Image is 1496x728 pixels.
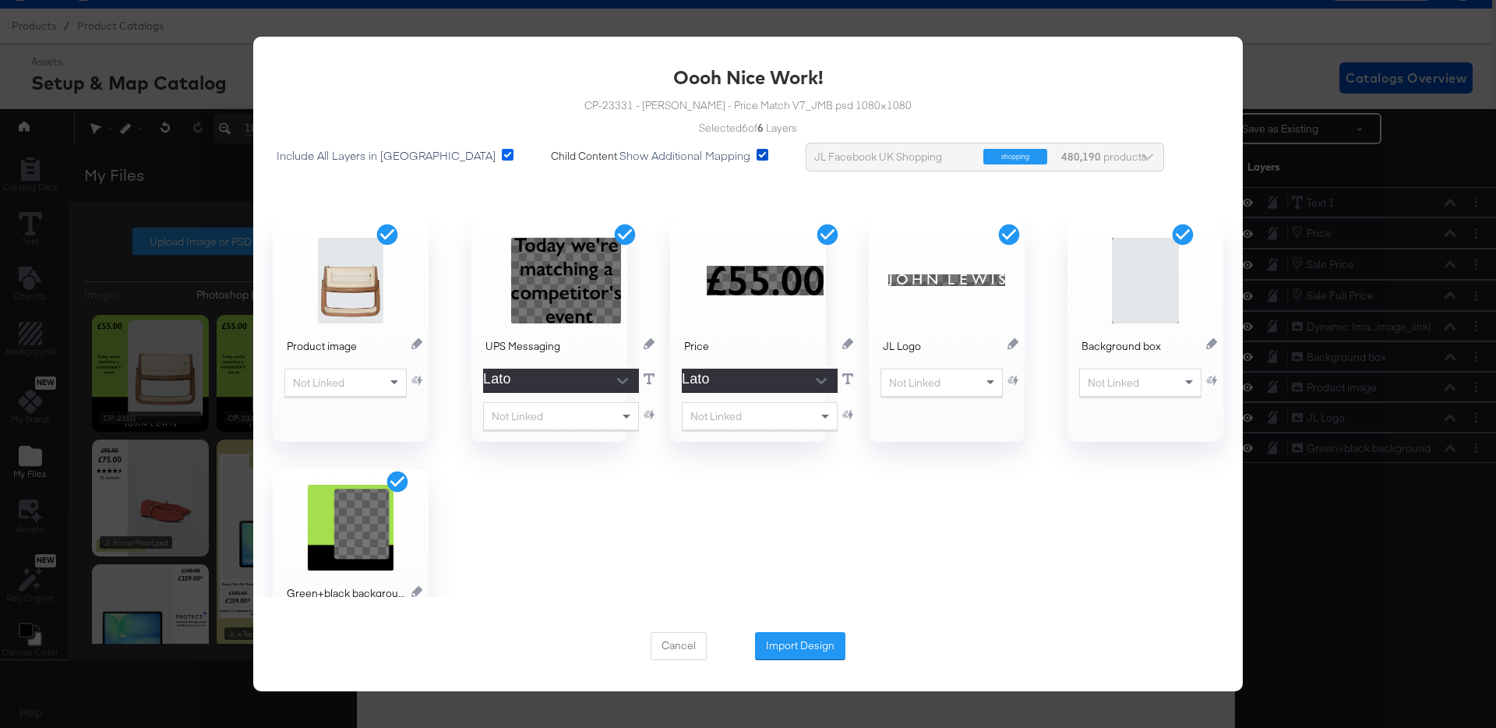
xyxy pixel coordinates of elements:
[757,121,764,135] strong: 6
[842,373,853,384] svg: Text
[644,409,654,420] svg: Dynamic
[411,375,422,386] svg: Dynamic
[277,147,496,163] span: Include All Layers in [GEOGRAPHIC_DATA]
[1007,338,1018,349] svg: Edit
[842,409,853,420] svg: Dynamic
[484,403,638,429] div: Not Linked
[1059,143,1106,170] div: products
[584,98,912,113] label: CP-23331 - [PERSON_NAME] - Price Match V7_JMB.psd 1080 × 1080
[814,143,972,170] div: JL Facebook UK Shopping
[699,121,797,136] label: Selected 6 of Layers
[411,586,422,597] svg: Edit
[644,373,654,384] svg: Text
[1007,375,1018,386] svg: Dynamic
[651,632,707,660] button: Cancel
[810,369,833,393] button: Open
[1080,369,1201,396] div: Not Linked
[639,338,654,353] div: Edit
[1201,338,1217,353] div: Edit
[551,149,617,164] div: Child Content
[407,338,422,353] div: Edit
[1059,143,1103,170] strong: 480,190
[755,632,845,660] button: Import Design
[1206,338,1217,349] svg: Edit
[619,147,750,163] span: Show Additional Mapping
[983,149,1047,164] div: shopping
[842,338,853,349] svg: Edit
[881,369,1002,396] div: Not Linked
[1003,338,1018,353] div: Edit
[1206,375,1217,386] svg: Dynamic
[838,338,853,353] div: Edit
[673,64,824,90] div: Oooh Nice Work!
[611,369,634,393] button: Open
[411,338,422,349] svg: Edit
[683,403,837,429] div: Not Linked
[644,338,654,349] svg: Edit
[285,369,406,396] div: Not Linked
[407,586,422,601] div: Edit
